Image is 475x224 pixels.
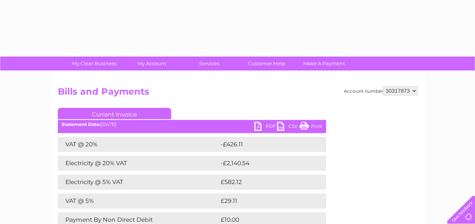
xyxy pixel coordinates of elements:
h2: Bills and Payments [58,86,418,101]
td: Electricity @ 5% VAT [58,175,219,190]
div: Account number [344,86,418,95]
a: My Clear Business [63,57,125,71]
td: Electricity @ 20% VAT [58,156,219,171]
td: -£2,140.54 [219,156,315,171]
a: Current Invoice [58,108,171,119]
td: £29.11 [219,193,309,209]
a: CSV [277,122,300,133]
td: VAT @ 5% [58,193,219,209]
a: PDF [254,122,277,133]
div: [DATE] [58,122,326,127]
b: Statement Date: [62,121,101,127]
td: -£426.11 [219,137,313,152]
td: VAT @ 20% [58,137,219,152]
td: £582.12 [219,175,312,190]
a: Print [300,122,322,133]
a: Customer Help [235,57,298,71]
a: My Account [121,57,183,71]
a: Make A Payment [293,57,355,71]
a: Services [178,57,240,71]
